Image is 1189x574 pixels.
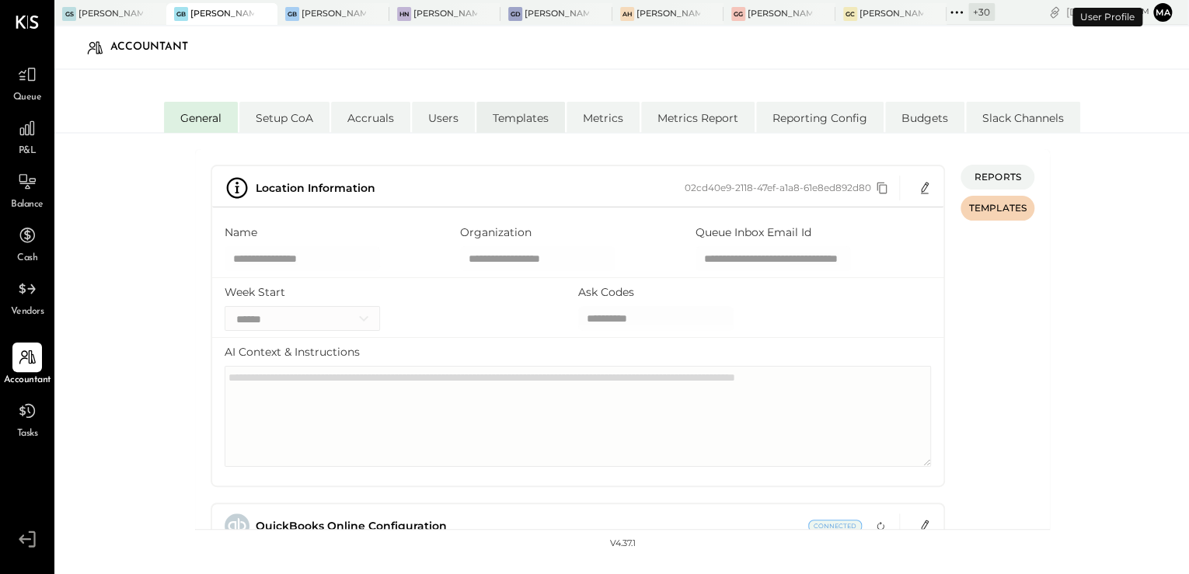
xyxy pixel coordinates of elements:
div: + 30 [968,3,995,21]
li: Slack Channels [966,102,1080,133]
div: HN [397,7,411,21]
label: Week Start [225,284,285,300]
span: Location Information [256,181,375,195]
div: GG [731,7,745,21]
span: Cash [17,252,37,266]
label: Name [225,224,257,240]
li: General [164,102,238,133]
label: AI Context & Instructions [225,344,360,360]
span: REPORTS [974,170,1020,183]
span: 7 : 33 [1103,5,1134,19]
div: [PERSON_NAME] [GEOGRAPHIC_DATA] [190,8,255,20]
span: Queue [13,91,42,105]
span: P&L [19,144,37,158]
button: REPORTS [961,165,1034,190]
span: TEMPLATES [968,201,1027,214]
li: Metrics [567,102,640,133]
div: [DATE] [1066,5,1149,19]
span: pm [1136,6,1149,17]
span: Tasks [17,427,38,441]
a: Balance [1,167,54,212]
span: Current Status: Connected [808,520,862,532]
li: Setup CoA [239,102,330,133]
div: GB [285,7,299,21]
span: Accountant [4,374,51,388]
div: GC [843,7,857,21]
a: Cash [1,221,54,266]
a: Accountant [1,343,54,388]
div: [PERSON_NAME] Seaport [78,8,143,20]
span: Balance [11,198,44,212]
div: Accountant [110,35,204,60]
li: Templates [476,102,565,133]
div: [PERSON_NAME] Downtown [525,8,589,20]
div: v 4.37.1 [610,537,636,550]
button: TEMPLATES [961,196,1034,221]
span: QuickBooks Online Configuration [256,519,447,533]
div: GS [62,7,76,21]
button: Copy id [871,181,893,196]
div: [PERSON_NAME] [GEOGRAPHIC_DATA] [748,8,812,20]
label: Organization [460,224,532,240]
div: copy link [1047,4,1062,20]
label: Ask Codes [578,284,634,300]
li: Budgets [885,102,964,133]
a: Tasks [1,396,54,441]
div: [PERSON_NAME] Back Bay [302,8,366,20]
div: User Profile [1072,8,1142,26]
div: [PERSON_NAME] Causeway [859,8,924,20]
div: [PERSON_NAME]'s Nashville [413,8,478,20]
div: GD [508,7,522,21]
a: Queue [1,60,54,105]
li: Accruals [331,102,410,133]
li: Users [412,102,475,133]
div: AH [620,7,634,21]
div: 02cd40e9-2118-47ef-a1a8-61e8ed892d80 [685,181,893,196]
a: Vendors [1,274,54,319]
div: [PERSON_NAME] Hoboken [636,8,701,20]
label: Queue Inbox Email Id [696,224,811,240]
div: GB [174,7,188,21]
li: Metrics Report [641,102,755,133]
span: Vendors [11,305,44,319]
li: Reporting Config [756,102,884,133]
button: Ma [1153,3,1172,22]
a: P&L [1,113,54,158]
